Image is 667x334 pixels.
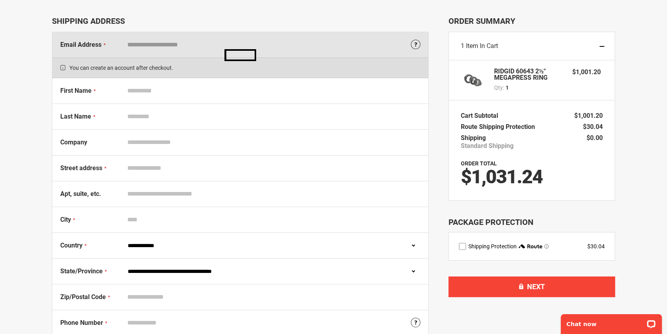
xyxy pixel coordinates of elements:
div: Shipping Address [52,16,429,26]
span: Country [60,242,82,249]
span: Apt, suite, etc. [60,190,101,198]
span: Order Summary [448,16,615,26]
span: Standard Shipping [461,142,514,150]
span: Item in Cart [466,42,498,50]
span: $30.04 [583,123,603,131]
span: Last Name [60,113,91,120]
iframe: LiveChat chat widget [556,309,667,334]
span: $0.00 [586,134,603,142]
span: Qty [494,84,503,91]
span: $1,031.24 [461,165,542,188]
span: $1,001.20 [572,68,601,76]
th: Cart Subtotal [461,110,502,121]
img: RIDGID 60643 2½" MEGAPRESS RING [461,68,485,92]
span: Shipping [461,134,486,142]
div: Package Protection [448,217,615,228]
span: City [60,216,71,223]
strong: Order Total [461,160,497,167]
th: Route Shipping Protection [461,121,539,132]
span: Shipping Protection [468,243,517,250]
img: Loading... [224,49,256,61]
span: $1,001.20 [574,112,603,119]
div: $30.04 [587,242,605,250]
span: 1 [461,42,464,50]
strong: RIDGID 60643 2½" MEGAPRESS RING [494,68,564,81]
span: Learn more [544,244,549,249]
button: Next [448,276,615,297]
span: Street address [60,164,102,172]
span: First Name [60,87,92,94]
span: Zip/Postal Code [60,293,106,301]
span: Company [60,138,87,146]
span: Next [527,282,545,291]
div: route shipping protection selector element [459,242,605,250]
span: State/Province [60,267,103,275]
span: Phone Number [60,319,103,326]
span: 1 [506,84,509,92]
